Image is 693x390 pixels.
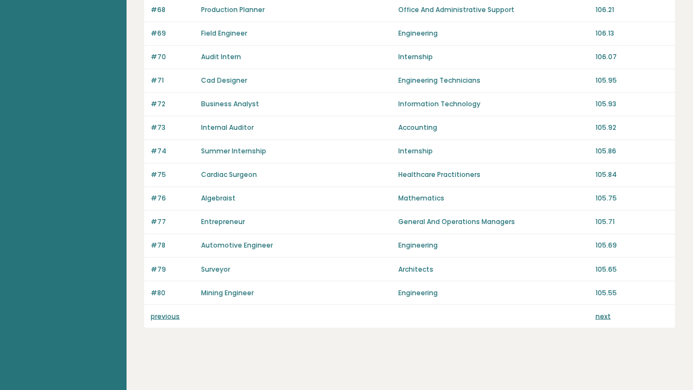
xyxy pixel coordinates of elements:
[398,52,589,62] p: Internship
[151,193,194,203] p: #76
[151,264,194,274] p: #79
[201,264,230,273] a: Surveyor
[151,311,180,320] a: previous
[398,5,589,15] p: Office And Administrative Support
[595,264,668,274] p: 105.65
[201,28,247,38] a: Field Engineer
[201,288,254,297] a: Mining Engineer
[595,217,668,227] p: 105.71
[398,193,589,203] p: Mathematics
[595,146,668,156] p: 105.86
[398,76,589,85] p: Engineering Technicians
[201,99,259,108] a: Business Analyst
[151,28,194,38] p: #69
[595,5,668,15] p: 106.21
[151,52,194,62] p: #70
[398,217,589,227] p: General And Operations Managers
[398,123,589,133] p: Accounting
[201,5,265,14] a: Production Planner
[398,264,589,274] p: Architects
[151,240,194,250] p: #78
[151,5,194,15] p: #68
[151,217,194,227] p: #77
[595,170,668,180] p: 105.84
[595,76,668,85] p: 105.95
[201,240,273,250] a: Automotive Engineer
[398,146,589,156] p: Internship
[398,288,589,297] p: Engineering
[398,170,589,180] p: Healthcare Practitioners
[595,311,610,320] a: next
[201,170,257,179] a: Cardiac Surgeon
[151,99,194,109] p: #72
[151,288,194,297] p: #80
[201,76,247,85] a: Cad Designer
[595,240,668,250] p: 105.69
[398,99,589,109] p: Information Technology
[201,217,245,226] a: Entrepreneur
[201,146,266,156] a: Summer Internship
[201,123,254,132] a: Internal Auditor
[398,240,589,250] p: Engineering
[595,123,668,133] p: 105.92
[595,52,668,62] p: 106.07
[151,170,194,180] p: #75
[151,123,194,133] p: #73
[201,193,236,203] a: Algebraist
[398,28,589,38] p: Engineering
[595,288,668,297] p: 105.55
[151,146,194,156] p: #74
[201,52,241,61] a: Audit Intern
[595,193,668,203] p: 105.75
[595,99,668,109] p: 105.93
[151,76,194,85] p: #71
[595,28,668,38] p: 106.13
